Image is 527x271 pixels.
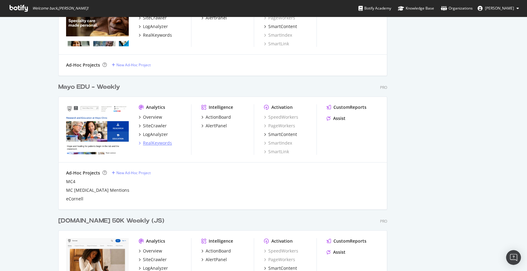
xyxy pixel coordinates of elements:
[441,5,473,11] div: Organizations
[143,114,162,120] div: Overview
[143,257,167,263] div: SiteCrawler
[201,15,227,21] a: AlertPanel
[139,257,167,263] a: SiteCrawler
[66,104,129,154] img: mayo.edu
[327,115,345,121] a: Assist
[201,257,227,263] a: AlertPanel
[209,238,233,244] div: Intelligence
[143,123,167,129] div: SiteCrawler
[327,104,366,110] a: CustomReports
[139,23,168,30] a: LogAnalyzer
[139,32,172,38] a: RealKeywords
[143,248,162,254] div: Overview
[139,131,168,138] a: LogAnalyzer
[264,140,292,146] a: SmartIndex
[264,32,292,38] a: SmartIndex
[66,179,75,185] a: MC4
[268,131,297,138] div: SmartContent
[473,3,524,13] button: [PERSON_NAME]
[112,62,151,68] a: New Ad-Hoc Project
[398,5,434,11] div: Knowledge Base
[139,248,162,254] a: Overview
[206,257,227,263] div: AlertPanel
[201,123,227,129] a: AlertPanel
[380,219,387,224] div: Pro
[143,23,168,30] div: LogAnalyzer
[264,257,295,263] a: PageWorkers
[201,248,231,254] a: ActionBoard
[66,170,100,176] div: Ad-Hoc Projects
[206,114,231,120] div: ActionBoard
[139,114,162,120] a: Overview
[58,83,120,92] div: Mayo EDU - Weekly
[146,238,165,244] div: Analytics
[333,104,366,110] div: CustomReports
[264,248,298,254] a: SpeedWorkers
[506,250,521,265] div: Open Intercom Messenger
[327,238,366,244] a: CustomReports
[146,104,165,110] div: Analytics
[58,83,123,92] a: Mayo EDU - Weekly
[264,114,298,120] a: SpeedWorkers
[58,216,167,225] a: [DOMAIN_NAME] 50K Weekly (JS)
[264,131,297,138] a: SmartContent
[139,123,167,129] a: SiteCrawler
[116,62,151,68] div: New Ad-Hoc Project
[380,85,387,90] div: Pro
[206,123,227,129] div: AlertPanel
[209,104,233,110] div: Intelligence
[66,187,129,193] a: MC [MEDICAL_DATA] Mentions
[116,170,151,175] div: New Ad-Hoc Project
[264,123,295,129] a: PageWorkers
[271,104,293,110] div: Activation
[264,41,289,47] a: SmartLink
[264,149,289,155] a: SmartLink
[485,6,514,11] span: Jose Fausto Martinez
[139,15,167,21] a: SiteCrawler
[32,6,88,11] span: Welcome back, [PERSON_NAME] !
[327,249,345,255] a: Assist
[206,248,231,254] div: ActionBoard
[143,140,172,146] div: RealKeywords
[66,196,83,202] a: eCornell
[143,131,168,138] div: LogAnalyzer
[139,140,172,146] a: RealKeywords
[268,23,297,30] div: SmartContent
[264,15,295,21] a: PageWorkers
[112,170,151,175] a: New Ad-Hoc Project
[66,62,100,68] div: Ad-Hoc Projects
[201,114,231,120] a: ActionBoard
[333,115,345,121] div: Assist
[333,238,366,244] div: CustomReports
[333,249,345,255] div: Assist
[143,15,167,21] div: SiteCrawler
[206,15,227,21] div: AlertPanel
[358,5,391,11] div: Botify Academy
[143,32,172,38] div: RealKeywords
[58,216,164,225] div: [DOMAIN_NAME] 50K Weekly (JS)
[264,23,297,30] a: SmartContent
[271,238,293,244] div: Activation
